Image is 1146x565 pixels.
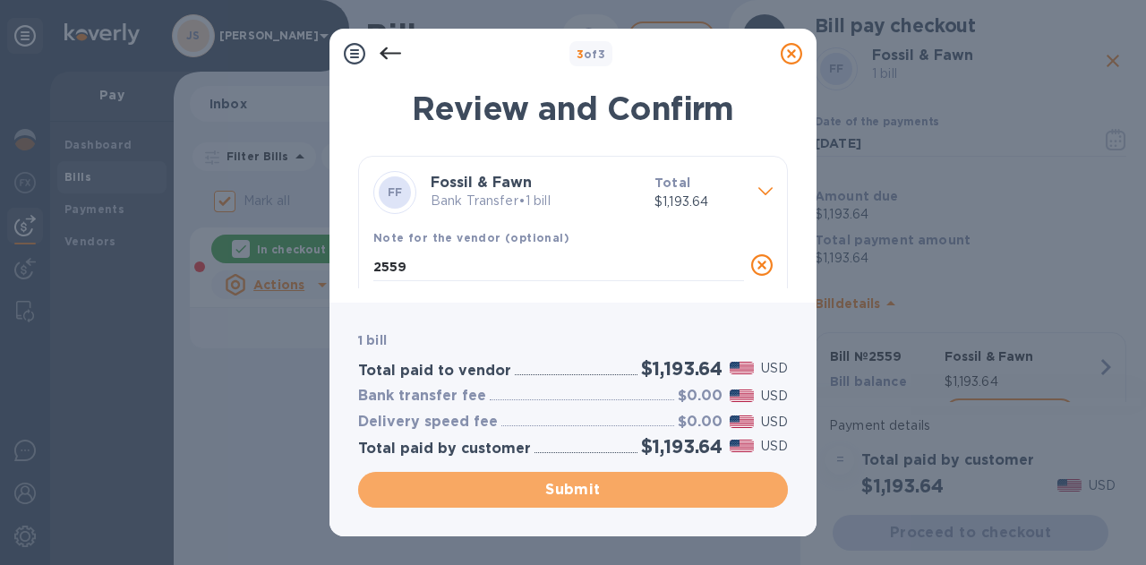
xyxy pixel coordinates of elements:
p: USD [761,413,788,432]
b: Note for the vendor (optional) [373,231,569,244]
b: Total [654,175,690,190]
p: USD [761,387,788,406]
h2: $1,193.64 [641,435,723,458]
b: 1 bill [358,333,387,347]
h2: $1,193.64 [641,357,723,380]
b: FF [388,185,403,199]
h3: Delivery speed fee [358,414,498,431]
h3: Bank transfer fee [358,388,486,405]
p: USD [761,437,788,456]
p: $1,193.64 [654,193,744,211]
p: USD [761,359,788,378]
h3: Total paid to vendor [358,363,511,380]
span: 3 [577,47,584,61]
img: USD [730,440,754,452]
h3: Total paid by customer [358,441,531,458]
h3: $0.00 [678,388,723,405]
textarea: 2559 [373,260,744,275]
span: Submit [372,479,774,501]
img: USD [730,390,754,402]
h3: $0.00 [678,414,723,431]
b: Fossil & Fawn [431,174,532,191]
img: USD [730,362,754,374]
img: USD [730,415,754,428]
div: FFFossil & FawnBank Transfer•1 billTotal$1,193.64Note for the vendor (optional)2559This note will... [373,171,773,304]
h1: Review and Confirm [358,90,788,127]
p: Bank Transfer • 1 bill [431,192,640,210]
p: This note will be shared with your vendor via email [373,284,744,304]
b: of 3 [577,47,606,61]
button: Submit [358,472,788,508]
